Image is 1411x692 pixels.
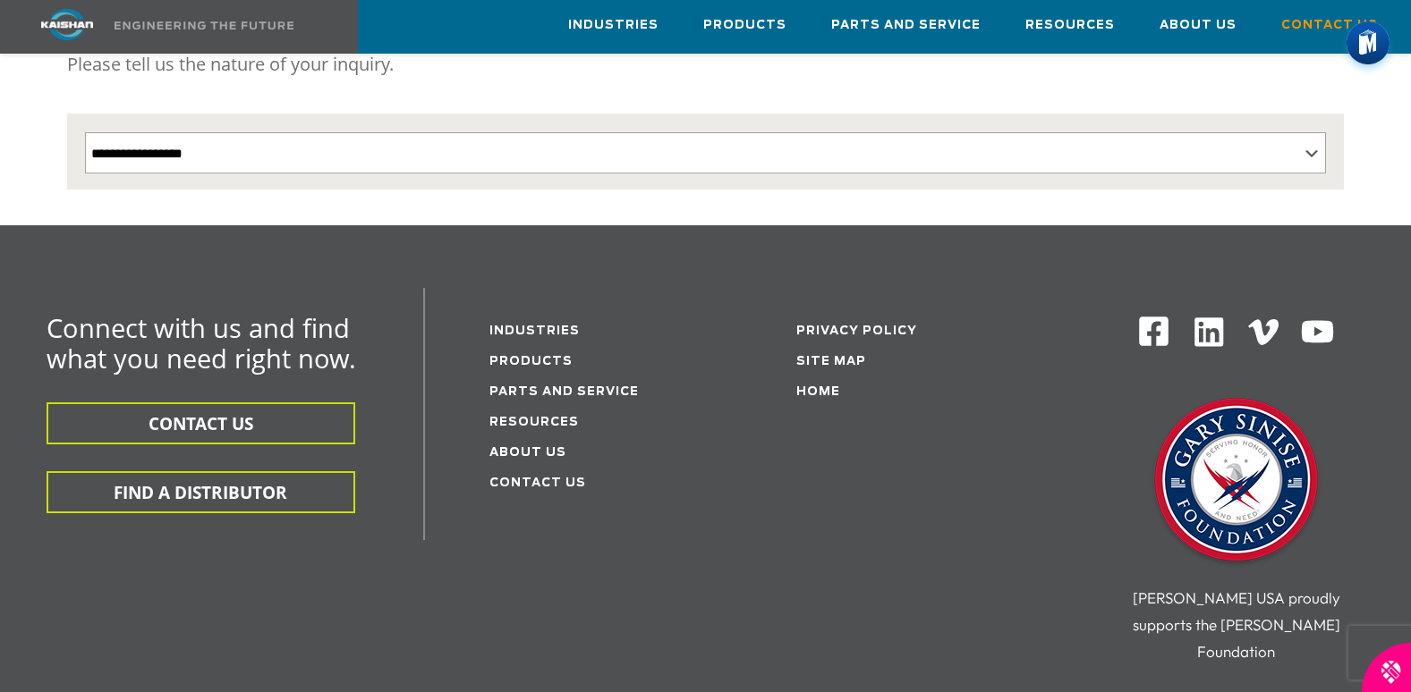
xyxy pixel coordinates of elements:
[831,15,981,36] span: Parts and Service
[1192,315,1227,350] img: Linkedin
[796,386,840,398] a: Home
[1160,15,1237,36] span: About Us
[1160,1,1237,49] a: About Us
[796,325,917,337] a: Privacy Policy
[1248,319,1279,345] img: Vimeo
[489,325,580,337] a: Industries
[703,15,786,36] span: Products
[489,417,579,428] a: Resources
[568,1,659,49] a: Industries
[489,356,573,367] a: Products
[1137,315,1170,348] img: Facebook
[489,477,586,489] a: Contact Us
[1281,1,1378,49] a: Contact Us
[1300,315,1335,350] img: Youtube
[1281,15,1378,36] span: Contact Us
[67,46,1344,82] p: Please tell us the nature of your inquiry.
[47,310,356,376] span: Connect with us and find what you need right now.
[1025,1,1115,49] a: Resources
[568,15,659,36] span: Industries
[703,1,786,49] a: Products
[47,471,355,513] button: FIND A DISTRIBUTOR
[489,386,639,398] a: Parts and service
[831,1,981,49] a: Parts and Service
[47,402,355,444] button: CONTACT US
[796,356,866,367] a: Site Map
[115,21,293,30] img: Engineering the future
[1147,392,1326,571] img: Gary Sinise Foundation
[1133,588,1340,661] span: [PERSON_NAME] USA proudly supports the [PERSON_NAME] Foundation
[1025,15,1115,36] span: Resources
[489,447,566,459] a: About Us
